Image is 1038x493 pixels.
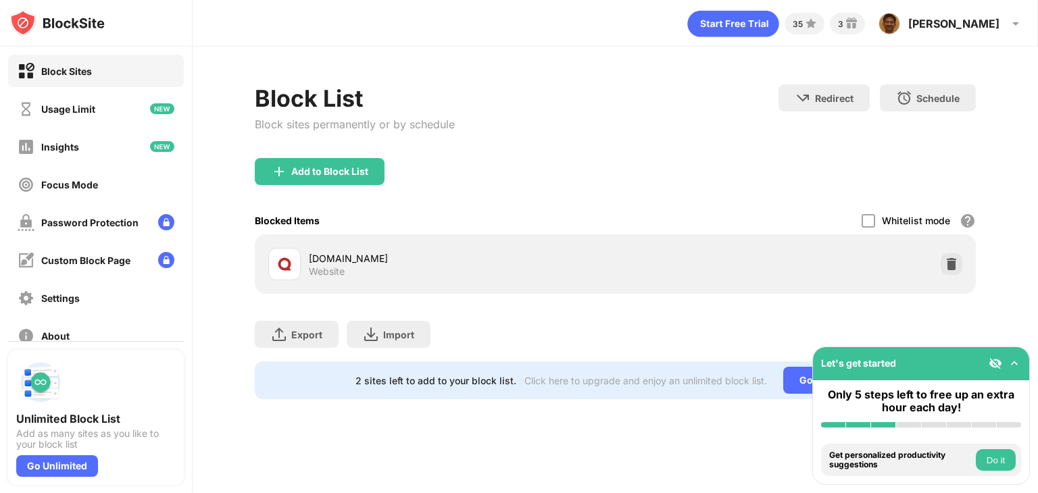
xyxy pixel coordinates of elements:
[255,215,320,226] div: Blocked Items
[9,9,105,36] img: logo-blocksite.svg
[16,358,65,407] img: push-block-list.svg
[687,10,779,37] div: animation
[309,265,345,278] div: Website
[291,329,322,340] div: Export
[41,255,130,266] div: Custom Block Page
[291,166,368,177] div: Add to Block List
[1008,357,1021,370] img: omni-setup-toggle.svg
[276,256,293,272] img: favicons
[916,93,960,104] div: Schedule
[976,449,1016,471] button: Do it
[383,329,414,340] div: Import
[18,290,34,307] img: settings-off.svg
[18,138,34,155] img: insights-off.svg
[158,252,174,268] img: lock-menu.svg
[158,214,174,230] img: lock-menu.svg
[16,428,176,450] div: Add as many sites as you like to your block list
[838,19,843,29] div: 3
[41,66,92,77] div: Block Sites
[843,16,860,32] img: reward-small.svg
[41,141,79,153] div: Insights
[793,19,803,29] div: 35
[309,251,615,265] div: [DOMAIN_NAME]
[41,217,139,228] div: Password Protection
[879,13,900,34] img: ACg8ocIIKx_zfsl84wKQ6O2Yo7d_NAyvhk0WENBsJjaHqeAVG2yBOks=s96-c
[41,179,98,190] div: Focus Mode
[18,63,34,80] img: block-on.svg
[16,455,98,477] div: Go Unlimited
[989,357,1002,370] img: eye-not-visible.svg
[803,16,819,32] img: points-small.svg
[524,375,767,386] div: Click here to upgrade and enjoy an unlimited block list.
[821,388,1021,414] div: Only 5 steps left to free up an extra hour each day!
[41,292,80,304] div: Settings
[255,84,455,112] div: Block List
[882,215,950,226] div: Whitelist mode
[41,330,70,342] div: About
[355,375,516,386] div: 2 sites left to add to your block list.
[150,141,174,152] img: new-icon.svg
[255,118,455,131] div: Block sites permanently or by schedule
[150,103,174,114] img: new-icon.svg
[783,367,876,394] div: Go Unlimited
[18,252,34,269] img: customize-block-page-off.svg
[829,450,972,470] div: Get personalized productivity suggestions
[18,176,34,193] img: focus-off.svg
[815,93,854,104] div: Redirect
[908,17,999,30] div: [PERSON_NAME]
[821,357,896,369] div: Let's get started
[18,101,34,118] img: time-usage-off.svg
[18,214,34,231] img: password-protection-off.svg
[16,412,176,425] div: Unlimited Block List
[41,103,95,115] div: Usage Limit
[18,328,34,344] img: about-off.svg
